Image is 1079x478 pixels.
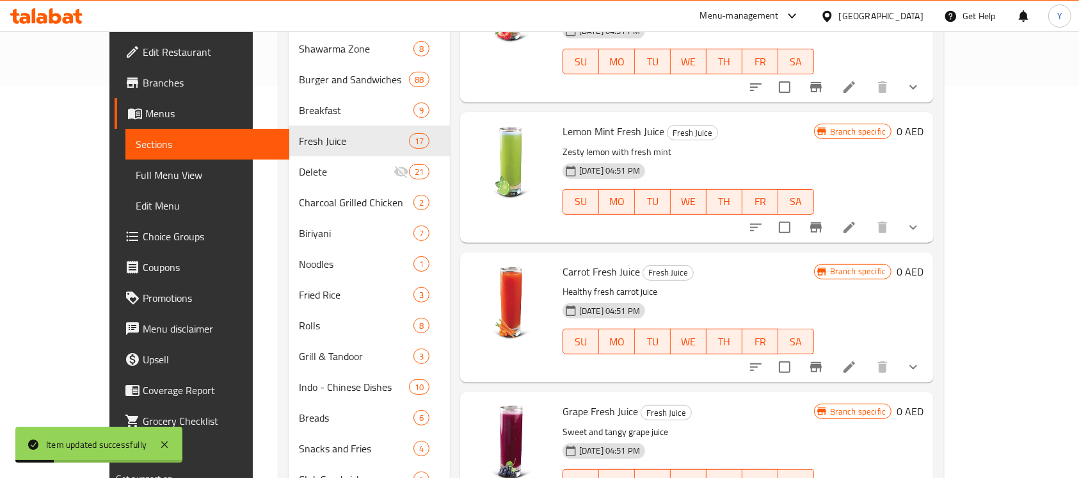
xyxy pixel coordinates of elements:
[299,133,409,149] span: Fresh Juice
[700,8,779,24] div: Menu-management
[143,290,280,306] span: Promotions
[409,133,429,149] div: items
[563,424,814,440] p: Sweet and tangy grape juice
[115,252,290,283] a: Coupons
[409,72,429,87] div: items
[574,165,645,177] span: [DATE] 04:51 PM
[115,221,290,252] a: Choice Groups
[289,249,450,279] div: Noodles1
[299,226,413,241] span: Biriyani
[289,433,450,464] div: Snacks and Fries4
[563,284,814,300] p: Healthy fresh carrot juice
[299,103,413,118] div: Breakfast
[136,198,280,213] span: Edit Menu
[568,192,594,211] span: SU
[413,195,429,210] div: items
[289,126,450,156] div: Fresh Juice17
[635,49,671,74] button: TU
[299,318,413,333] div: Rolls
[771,214,798,241] span: Select to update
[801,212,831,243] button: Branch-specific-item
[409,164,429,179] div: items
[599,189,635,215] button: MO
[839,9,923,23] div: [GEOGRAPHIC_DATA]
[604,333,630,351] span: MO
[599,329,635,354] button: MO
[115,283,290,313] a: Promotions
[299,256,413,272] span: Noodles
[742,189,778,215] button: FR
[289,402,450,433] div: Breads6
[563,402,638,421] span: Grape Fresh Juice
[867,72,898,103] button: delete
[115,313,290,344] a: Menu disclaimer
[299,164,394,179] span: Delete
[289,310,450,341] div: Rolls8
[413,256,429,272] div: items
[640,192,666,211] span: TU
[143,44,280,60] span: Edit Restaurant
[897,263,923,281] h6: 0 AED
[413,41,429,56] div: items
[299,41,413,56] span: Shawarma Zone
[842,79,857,95] a: Edit menu item
[842,359,857,375] a: Edit menu item
[640,53,666,71] span: TU
[906,359,921,375] svg: Show Choices
[299,195,413,210] span: Charcoal Grilled Chicken
[413,103,429,118] div: items
[825,265,891,277] span: Branch specific
[289,156,450,187] div: Delete21
[143,260,280,275] span: Coupons
[413,349,429,364] div: items
[289,372,450,402] div: Indo - Chinese Dishes10
[414,412,429,424] span: 6
[707,49,742,74] button: TH
[299,441,413,456] span: Snacks and Fries
[115,344,290,375] a: Upsell
[289,95,450,126] div: Breakfast9
[115,375,290,406] a: Coverage Report
[470,122,552,204] img: Lemon Mint Fresh Juice
[414,289,429,301] span: 3
[747,192,773,211] span: FR
[783,333,809,351] span: SA
[115,37,290,67] a: Edit Restaurant
[740,212,771,243] button: sort-choices
[413,287,429,302] div: items
[563,122,664,141] span: Lemon Mint Fresh Juice
[414,104,429,117] span: 9
[289,218,450,249] div: Biriyani7
[778,189,814,215] button: SA
[414,443,429,455] span: 4
[671,49,707,74] button: WE
[778,329,814,354] button: SA
[299,410,413,425] span: Breads
[299,72,409,87] span: Burger and Sandwiches
[413,226,429,241] div: items
[825,126,891,138] span: Branch specific
[289,341,450,372] div: Grill & Tandoor3
[712,192,737,211] span: TH
[289,33,450,64] div: Shawarma Zone8
[898,352,929,383] button: show more
[299,287,413,302] span: Fried Rice
[414,320,429,332] span: 8
[747,53,773,71] span: FR
[470,263,552,345] img: Carrot Fresh Juice
[676,53,701,71] span: WE
[115,406,290,436] a: Grocery Checklist
[125,190,290,221] a: Edit Menu
[676,192,701,211] span: WE
[574,305,645,317] span: [DATE] 04:51 PM
[635,189,671,215] button: TU
[643,265,694,281] div: Fresh Juice
[897,122,923,140] h6: 0 AED
[394,164,409,179] svg: Inactive section
[125,160,290,190] a: Full Menu View
[641,405,692,420] div: Fresh Juice
[898,212,929,243] button: show more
